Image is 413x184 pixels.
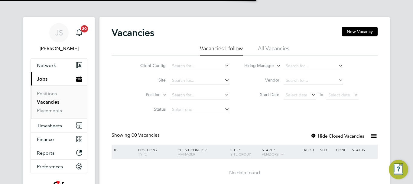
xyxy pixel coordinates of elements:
[303,145,318,155] div: Reqd
[229,145,261,159] div: Site /
[31,45,87,52] span: Jenette Stanley
[37,99,59,105] a: Vacancies
[55,29,63,37] span: JS
[112,132,161,139] div: Showing
[177,152,195,156] span: Manager
[126,92,161,98] label: Position
[170,62,229,70] input: Search for...
[112,145,134,155] div: ID
[286,92,307,98] span: Select date
[258,45,289,56] li: All Vacancies
[262,152,279,156] span: Vendors
[239,63,274,69] label: Hiring Manager
[317,91,325,99] span: To
[37,164,63,169] span: Preferences
[37,62,56,68] span: Network
[350,145,377,155] div: Status
[319,145,334,155] div: Sub
[134,145,176,159] div: Position /
[170,76,229,85] input: Search for...
[37,150,54,156] span: Reports
[389,160,408,179] button: Engage Resource Center
[260,145,303,160] div: Start /
[334,145,350,155] div: Conf
[284,76,343,85] input: Search for...
[37,76,47,82] span: Jobs
[31,59,87,72] button: Network
[131,63,166,68] label: Client Config
[131,106,166,112] label: Status
[31,146,87,159] button: Reports
[37,123,62,129] span: Timesheets
[112,170,377,176] div: No data found
[311,133,364,139] label: Hide Closed Vacancies
[31,119,87,132] button: Timesheets
[245,92,279,97] label: Start Date
[138,152,147,156] span: Type
[230,152,251,156] span: Site Group
[37,136,54,142] span: Finance
[37,91,57,96] a: Positions
[284,62,343,70] input: Search for...
[31,160,87,173] button: Preferences
[31,72,87,85] button: Jobs
[132,132,160,138] span: 00 Vacancies
[112,27,154,39] h2: Vacancies
[342,27,378,36] button: New Vacancy
[328,92,350,98] span: Select date
[31,132,87,146] button: Finance
[170,105,229,114] input: Select one
[200,45,243,56] li: Vacancies I follow
[170,91,229,99] input: Search for...
[245,77,279,83] label: Vendor
[73,23,85,42] a: 20
[176,145,229,159] div: Client Config /
[131,77,166,83] label: Site
[31,23,87,52] a: JS[PERSON_NAME]
[81,25,88,32] span: 20
[37,108,62,113] a: Placements
[31,85,87,119] div: Jobs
